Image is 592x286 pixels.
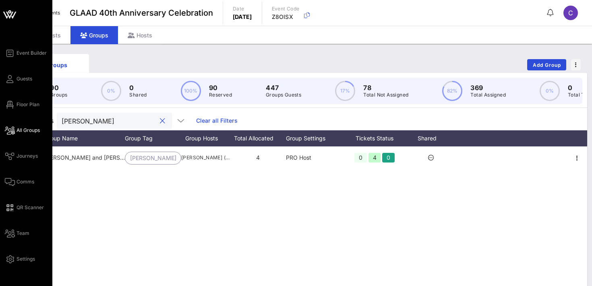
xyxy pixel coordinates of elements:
button: clear icon [160,117,165,125]
p: [DATE] [233,13,252,21]
div: 4 [368,153,381,163]
span: Floor Plan [17,101,39,108]
div: Shared [407,130,455,146]
div: Groups [31,61,83,69]
p: 0 [129,83,147,93]
span: Journeys [17,152,38,160]
a: Event Builder [5,48,47,58]
span: Event Builder [17,49,47,57]
span: Comms [17,178,34,185]
p: 90 [209,83,232,93]
div: Group Tag [125,130,181,146]
div: Total Allocated [230,130,286,146]
a: Floor Plan [5,100,39,109]
div: Group Settings [286,130,342,146]
div: Tickets Status [342,130,407,146]
p: Total Assigned [470,91,506,99]
p: 90 [50,83,67,93]
span: [PERSON_NAME] ([PERSON_NAME][EMAIL_ADDRESS][DOMAIN_NAME]) [181,154,230,162]
div: PRO Host [286,146,342,169]
p: 447 [266,83,301,93]
span: 4 [256,154,260,161]
p: Groups [50,91,67,99]
p: Event Code [272,5,300,13]
a: Guests [5,74,32,84]
span: QR Scanner [17,204,44,211]
div: Hosts [118,26,162,44]
p: Reserved [209,91,232,99]
a: All Groups [5,126,40,135]
span: Add Group [532,62,561,68]
a: QR Scanner [5,203,44,212]
span: C [568,9,573,17]
a: Comms [5,177,34,187]
p: Date [233,5,252,13]
p: Z8OISX [272,13,300,21]
p: Shared [129,91,147,99]
a: Team [5,228,29,238]
span: Settings [17,255,35,263]
div: Group Hosts [181,130,230,146]
div: 0 [354,153,367,163]
button: Add Group [527,59,566,70]
span: Bruce Cohen and Gabe Catone [44,154,150,161]
p: Total Not Assigned [363,91,408,99]
a: Journeys [5,151,38,161]
div: Groups [70,26,118,44]
span: GLAAD 40th Anniversary Celebration [70,7,213,19]
a: Clear all Filters [196,116,238,125]
a: Settings [5,254,35,264]
div: Group Name [44,130,125,146]
div: 0 [382,153,395,163]
span: Team [17,230,29,237]
p: Groups Guests [266,91,301,99]
span: Guests [17,75,32,82]
p: 78 [363,83,408,93]
span: All Groups [17,127,40,134]
span: [PERSON_NAME] [130,152,176,164]
p: 369 [470,83,506,93]
div: C [563,6,578,20]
